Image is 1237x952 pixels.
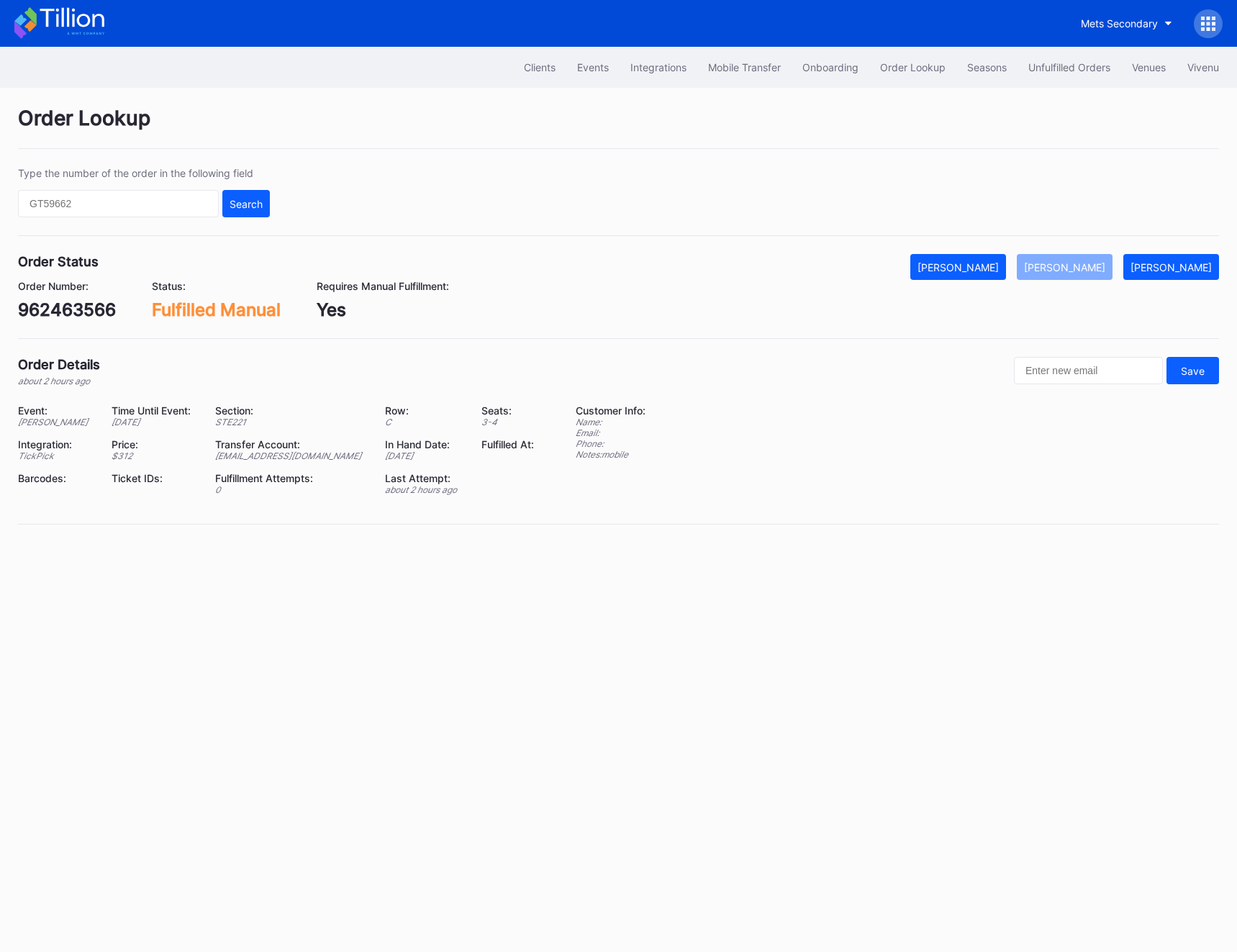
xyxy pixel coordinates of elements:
[152,280,281,292] div: Status:
[18,404,94,417] div: Event:
[152,299,281,320] div: Fulfilled Manual
[215,472,367,484] div: Fulfillment Attempts:
[317,280,449,292] div: Requires Manual Fulfillment:
[385,472,463,484] div: Last Attempt:
[112,404,196,417] div: Time Until Event:
[18,190,219,217] input: GT59662
[910,254,1006,280] button: [PERSON_NAME]
[215,450,367,461] div: [EMAIL_ADDRESS][DOMAIN_NAME]
[230,198,263,210] div: Search
[1024,261,1105,273] div: [PERSON_NAME]
[630,61,687,73] div: Integrations
[792,54,869,81] button: Onboarding
[215,484,367,495] div: 0
[576,449,645,460] div: Notes: mobile
[385,404,463,417] div: Row:
[1187,61,1219,73] div: Vivenu
[1081,17,1158,30] div: Mets Secondary
[18,450,94,461] div: TickPick
[112,438,196,450] div: Price:
[697,54,792,81] button: Mobile Transfer
[1070,10,1183,37] button: Mets Secondary
[18,167,270,179] div: Type the number of the order in the following field
[18,254,99,269] div: Order Status
[1130,261,1212,273] div: [PERSON_NAME]
[566,54,620,81] button: Events
[18,106,1219,149] div: Order Lookup
[112,450,196,461] div: $ 312
[917,261,999,273] div: [PERSON_NAME]
[215,404,367,417] div: Section:
[1017,254,1113,280] button: [PERSON_NAME]
[112,417,196,427] div: [DATE]
[1177,54,1230,81] button: Vivenu
[385,438,463,450] div: In Hand Date:
[576,417,645,427] div: Name:
[1018,54,1121,81] button: Unfulfilled Orders
[481,417,540,427] div: 3 - 4
[1166,357,1219,384] button: Save
[18,280,116,292] div: Order Number:
[576,404,645,417] div: Customer Info:
[222,190,270,217] button: Search
[1181,365,1205,377] div: Save
[967,61,1007,73] div: Seasons
[513,54,566,81] button: Clients
[385,417,463,427] div: C
[385,484,463,495] div: about 2 hours ago
[620,54,697,81] button: Integrations
[18,438,94,450] div: Integration:
[18,376,100,386] div: about 2 hours ago
[802,61,858,73] div: Onboarding
[1132,61,1166,73] div: Venues
[1123,254,1219,280] button: [PERSON_NAME]
[215,417,367,427] div: STE221
[385,450,463,461] div: [DATE]
[18,299,116,320] div: 962463566
[576,438,645,449] div: Phone:
[18,472,94,484] div: Barcodes:
[112,472,196,484] div: Ticket IDs:
[18,417,94,427] div: [PERSON_NAME]
[576,427,645,438] div: Email:
[1121,54,1177,81] button: Venues
[708,61,781,73] div: Mobile Transfer
[1014,357,1163,384] input: Enter new email
[956,54,1018,81] button: Seasons
[880,61,946,73] div: Order Lookup
[1028,61,1110,73] div: Unfulfilled Orders
[481,404,540,417] div: Seats:
[481,438,540,450] div: Fulfilled At:
[18,357,100,372] div: Order Details
[869,54,956,81] button: Order Lookup
[215,438,367,450] div: Transfer Account:
[577,61,609,73] div: Events
[524,61,556,73] div: Clients
[317,299,449,320] div: Yes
